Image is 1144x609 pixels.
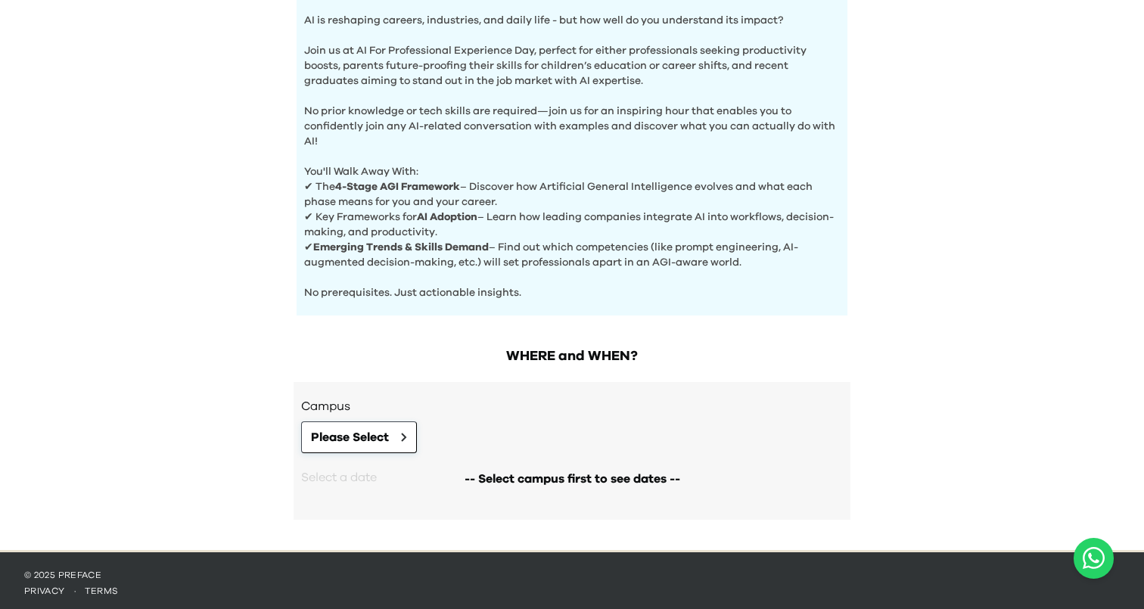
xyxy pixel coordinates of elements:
[335,182,460,192] b: 4-Stage AGI Framework
[304,28,840,89] p: Join us at AI For Professional Experience Day, perfect for either professionals seeking productiv...
[294,346,850,367] h2: WHERE and WHEN?
[24,569,1120,581] p: © 2025 Preface
[313,242,489,253] b: Emerging Trends & Skills Demand
[1074,538,1114,579] a: Chat with us on WhatsApp
[304,179,840,210] p: ✔ The – Discover how Artificial General Intelligence evolves and what each phase means for you an...
[85,586,119,595] a: terms
[301,421,417,453] button: Please Select
[311,428,389,446] span: Please Select
[304,270,840,300] p: No prerequisites. Just actionable insights.
[65,586,85,595] span: ·
[304,240,840,270] p: ✔ – Find out which competencies (like prompt engineering, AI-augmented decision-making, etc.) wil...
[304,13,840,28] p: AI is reshaping careers, industries, and daily life - but how well do you understand its impact?
[304,149,840,179] p: You'll Walk Away With:
[301,397,843,415] h3: Campus
[465,470,680,488] span: -- Select campus first to see dates --
[417,212,477,222] b: AI Adoption
[1074,538,1114,579] button: Open WhatsApp chat
[304,210,840,240] p: ✔ Key Frameworks for – Learn how leading companies integrate AI into workflows, decision-making, ...
[24,586,65,595] a: privacy
[304,89,840,149] p: No prior knowledge or tech skills are required—join us for an inspiring hour that enables you to ...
